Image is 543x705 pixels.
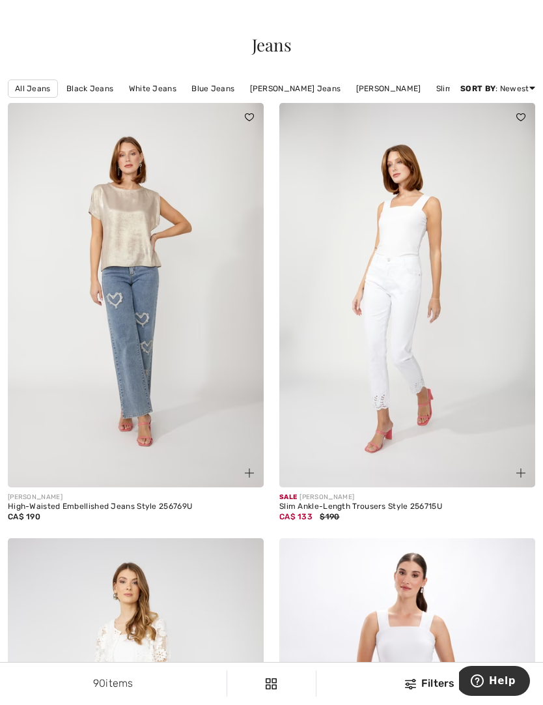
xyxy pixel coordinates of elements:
[8,103,264,487] img: High-Waisted Embellished Jeans Style 256769U. Blue
[244,80,348,97] a: [PERSON_NAME] Jeans
[8,493,264,502] div: [PERSON_NAME]
[93,677,106,689] span: 90
[279,493,535,502] div: [PERSON_NAME]
[8,79,58,98] a: All Jeans
[350,80,428,97] a: [PERSON_NAME]
[8,502,264,511] div: High-Waisted Embellished Jeans Style 256769U
[60,80,120,97] a: Black Jeans
[459,666,530,698] iframe: Opens a widget where you can find more information
[324,676,535,691] div: Filters
[516,468,525,478] img: plus_v2.svg
[245,113,254,121] img: heart_black_full.svg
[8,512,40,521] span: CA$ 190
[516,113,525,121] img: heart_black_full.svg
[320,512,339,521] span: $190
[245,468,254,478] img: plus_v2.svg
[185,80,241,97] a: Blue Jeans
[279,512,313,521] span: CA$ 133
[279,493,297,501] span: Sale
[430,80,471,97] a: Slim Fit
[122,80,183,97] a: White Jeans
[252,33,292,56] span: Jeans
[279,502,535,511] div: Slim Ankle-Length Trousers Style 256715U
[405,679,416,689] img: Filters
[266,678,277,689] img: Filters
[460,83,535,94] div: : Newest
[460,84,495,93] strong: Sort By
[279,103,535,487] img: Slim Ankle-Length Trousers Style 256715U. Off White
